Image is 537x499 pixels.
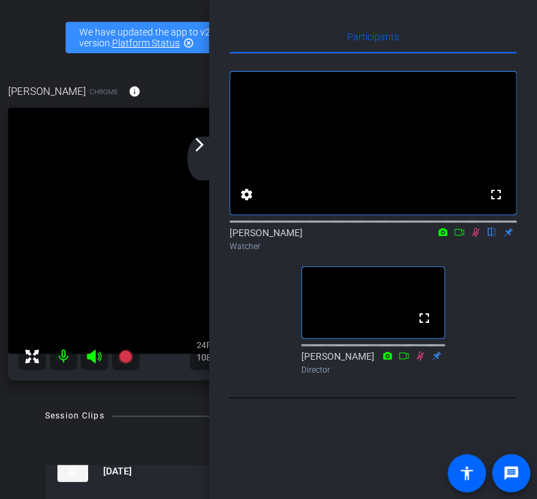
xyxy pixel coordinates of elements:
div: [PERSON_NAME] [301,350,445,376]
mat-icon: fullscreen [416,310,432,326]
div: Session Clips [45,409,105,423]
span: Chrome [89,87,118,97]
span: Participants [347,32,399,42]
mat-icon: accessibility [458,465,475,481]
mat-icon: settings [238,186,255,203]
div: We have updated the app to v2.15.0. Please make sure the mobile user has the newest version. [66,22,471,53]
mat-icon: highlight_off [183,38,194,48]
div: 1080P [197,352,231,363]
div: Director [301,364,445,376]
div: 24 [197,340,231,351]
a: Platform Status [112,38,180,48]
div: [PERSON_NAME] [230,226,517,253]
mat-icon: arrow_forward_ios [191,137,208,153]
span: [PERSON_NAME] [8,84,86,99]
mat-icon: flip [484,225,500,238]
mat-icon: message [503,465,519,481]
span: [DATE] [103,464,132,479]
img: thumb-nail [57,461,88,482]
mat-icon: fullscreen [488,186,504,203]
div: Watcher [230,240,517,253]
span: FPS [206,341,221,350]
mat-icon: info [128,85,141,98]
